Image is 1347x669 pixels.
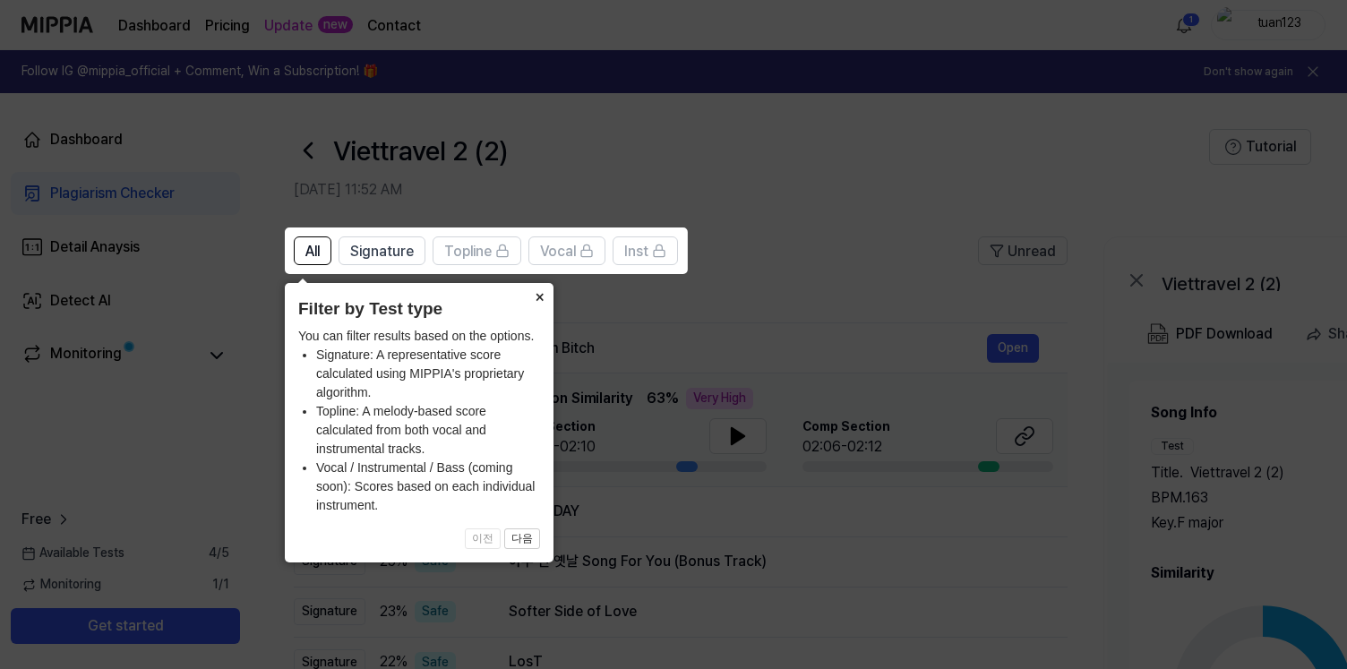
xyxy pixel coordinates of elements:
[316,459,540,515] li: Vocal / Instrumental / Bass (coming soon): Scores based on each individual instrument.
[525,283,553,308] button: Close
[305,241,320,262] span: All
[540,241,576,262] span: Vocal
[298,296,540,322] header: Filter by Test type
[528,236,605,265] button: Vocal
[504,528,540,550] button: 다음
[350,241,414,262] span: Signature
[294,236,331,265] button: All
[624,241,648,262] span: Inst
[316,402,540,459] li: Topline: A melody-based score calculated from both vocal and instrumental tracks.
[316,346,540,402] li: Signature: A representative score calculated using MIPPIA's proprietary algorithm.
[298,327,540,515] div: You can filter results based on the options.
[444,241,492,262] span: Topline
[433,236,521,265] button: Topline
[613,236,678,265] button: Inst
[339,236,425,265] button: Signature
